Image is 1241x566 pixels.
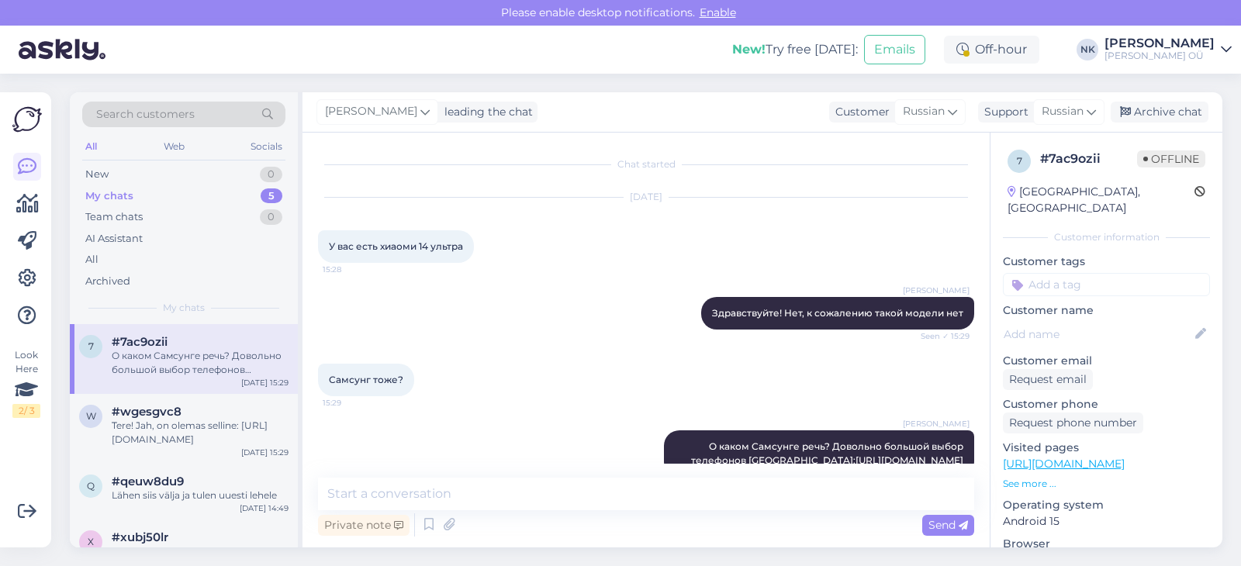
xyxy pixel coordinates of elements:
[1003,440,1210,456] p: Visited pages
[247,136,285,157] div: Socials
[903,418,970,430] span: [PERSON_NAME]
[438,104,533,120] div: leading the chat
[1003,254,1210,270] p: Customer tags
[911,330,970,342] span: Seen ✓ 15:29
[161,136,188,157] div: Web
[112,419,289,447] div: Tere! Jah, on olemas selline: [URL][DOMAIN_NAME]
[261,188,282,204] div: 5
[1077,39,1098,60] div: NK
[691,440,966,466] span: О каком Самсунге речь? Довольно большой выбор телефонов [GEOGRAPHIC_DATA]:
[163,301,205,315] span: My chats
[1003,273,1210,296] input: Add a tag
[260,167,282,182] div: 0
[1003,513,1210,530] p: Android 15
[329,240,463,252] span: У вас есть хиаоми 14 ультра
[1003,497,1210,513] p: Operating system
[903,285,970,296] span: [PERSON_NAME]
[1137,150,1205,167] span: Offline
[325,103,417,120] span: [PERSON_NAME]
[1042,103,1084,120] span: Russian
[12,404,40,418] div: 2 / 3
[1111,102,1208,123] div: Archive chat
[85,209,143,225] div: Team chats
[1017,155,1022,167] span: 7
[856,454,963,466] a: [URL][DOMAIN_NAME]
[1003,477,1210,491] p: See more ...
[112,530,168,544] span: #xubj50lr
[323,397,381,409] span: 15:29
[978,104,1028,120] div: Support
[112,405,181,419] span: #wgesgvc8
[1003,412,1143,433] div: Request phone number
[112,488,289,502] div: Lähen siis välja ja tulen uuesti lehele
[323,264,381,275] span: 15:28
[1003,457,1125,471] a: [URL][DOMAIN_NAME]
[82,136,100,157] div: All
[712,307,963,319] span: Здравствуйте! Нет, к сожалению такой модели нет
[260,209,282,225] div: 0
[732,40,858,59] div: Try free [DATE]:
[86,410,96,422] span: w
[1004,326,1192,343] input: Add name
[318,157,974,171] div: Chat started
[87,480,95,492] span: q
[241,377,289,388] div: [DATE] 15:29
[1003,302,1210,319] p: Customer name
[96,106,195,123] span: Search customers
[12,348,40,418] div: Look Here
[695,5,741,19] span: Enable
[85,231,143,247] div: AI Assistant
[1003,353,1210,369] p: Customer email
[112,544,289,558] div: Спасибо
[864,35,925,64] button: Emails
[903,103,945,120] span: Russian
[318,515,410,536] div: Private note
[732,42,766,57] b: New!
[240,502,289,514] div: [DATE] 14:49
[85,274,130,289] div: Archived
[829,104,890,120] div: Customer
[1003,369,1093,390] div: Request email
[85,252,99,267] div: All
[928,518,968,532] span: Send
[1008,184,1194,216] div: [GEOGRAPHIC_DATA], [GEOGRAPHIC_DATA]
[1104,37,1232,62] a: [PERSON_NAME][PERSON_NAME] OÜ
[112,349,289,377] div: О каком Самсунге речь? Довольно большой выбор телефонов [GEOGRAPHIC_DATA]: [URL][DOMAIN_NAME]
[85,167,109,182] div: New
[241,447,289,458] div: [DATE] 15:29
[1104,37,1215,50] div: [PERSON_NAME]
[944,36,1039,64] div: Off-hour
[318,190,974,204] div: [DATE]
[1003,536,1210,552] p: Browser
[85,188,133,204] div: My chats
[88,536,94,547] span: x
[112,335,168,349] span: #7ac9ozii
[112,475,184,488] span: #qeuw8du9
[1040,150,1137,168] div: # 7ac9ozii
[1003,396,1210,412] p: Customer phone
[88,340,94,352] span: 7
[12,105,42,134] img: Askly Logo
[1003,230,1210,244] div: Customer information
[329,374,403,385] span: Самсунг тоже?
[1104,50,1215,62] div: [PERSON_NAME] OÜ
